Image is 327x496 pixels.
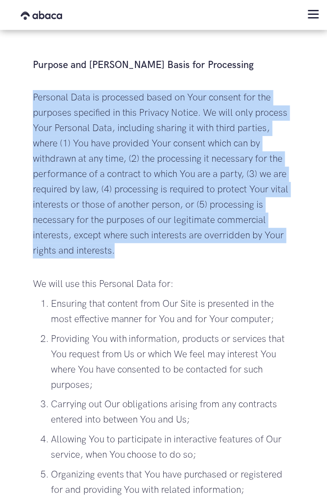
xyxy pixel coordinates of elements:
h3: Purpose and [PERSON_NAME] Basis for Processing [33,59,295,72]
div: menu [300,1,327,27]
p: Providing You with information, products or services that You request from Us or which We feel ma... [51,332,295,393]
p: Ensuring that content from Our Site is presented in the most effective manner for You and for You... [51,296,295,327]
p: Carrying out Our obligations arising from any contracts entered into between You and Us; [51,397,295,428]
p: Allowing You to participate in interactive features of Our service, when You choose to do so; [51,432,295,463]
p: Personal Data is processed based on Your consent for the purposes specified in this Privacy Notic... [33,90,295,259]
p: We will use this Personal Data for: [33,277,295,292]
